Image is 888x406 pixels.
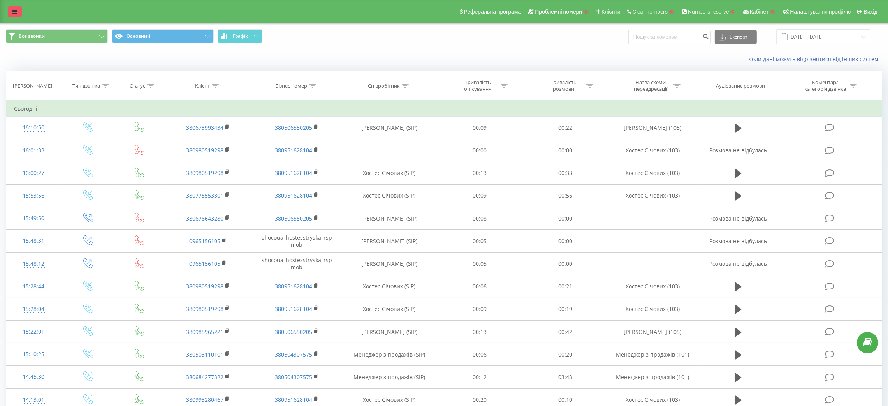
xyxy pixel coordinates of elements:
td: 00:56 [522,184,608,207]
a: Коли дані можуть відрізнятися вiд інших систем [748,55,882,63]
td: [PERSON_NAME] (105) [608,321,697,343]
a: 380980519298 [186,147,223,154]
div: 15:48:31 [14,233,53,249]
a: 380985965221 [186,328,223,335]
input: Пошук за номером [628,30,711,44]
td: Хостес Січових (103) [608,275,697,298]
div: Назва схеми переадресації [630,79,672,92]
td: 00:06 [437,343,523,366]
div: Аудіозапис розмови [716,83,765,89]
a: 380678643280 [186,215,223,222]
td: Хостес Січових (103) [608,162,697,184]
td: Хостес Січових (SIP) [341,162,437,184]
td: 00:09 [437,298,523,320]
span: Реферальна програма [464,9,521,15]
button: Все звонки [6,29,108,43]
td: 00:42 [522,321,608,343]
td: Хостес Січових (103) [608,184,697,207]
div: 15:28:44 [14,279,53,294]
td: Хостес Січових (SIP) [341,275,437,298]
a: 380993280467 [186,396,223,403]
div: 14:45:30 [14,369,53,385]
span: Розмова не відбулась [709,260,767,267]
td: shocoua_hostesstryska_rspmob [252,230,341,252]
td: 00:00 [522,230,608,252]
td: [PERSON_NAME] (SIP) [341,252,437,275]
td: 00:00 [522,252,608,275]
span: Розмова не відбулась [709,237,767,245]
a: 380504307575 [275,373,312,381]
a: 380684277322 [186,373,223,381]
a: 380951628104 [275,169,312,177]
a: 380673993434 [186,124,223,131]
td: Хостес Січових (103) [608,298,697,320]
a: 380951628104 [275,147,312,154]
button: Графік [218,29,262,43]
a: 380980519298 [186,169,223,177]
div: Статус [130,83,145,89]
td: 00:00 [522,139,608,162]
a: 380951628104 [275,282,312,290]
td: 00:00 [522,207,608,230]
a: 380504307575 [275,351,312,358]
td: 00:09 [437,184,523,207]
span: Графік [233,34,248,39]
div: Клієнт [195,83,210,89]
td: Хостес Січових (SIP) [341,184,437,207]
span: Numbers reserve [688,9,729,15]
a: 380503110101 [186,351,223,358]
span: Налаштування профілю [790,9,851,15]
div: Співробітник [368,83,400,89]
td: 00:20 [522,343,608,366]
a: 380775553301 [186,192,223,199]
div: [PERSON_NAME] [13,83,52,89]
td: [PERSON_NAME] (105) [608,117,697,139]
div: 16:00:27 [14,166,53,181]
a: 380506550205 [275,215,312,222]
span: Розмова не відбулась [709,215,767,222]
td: Сьогодні [6,101,882,117]
td: Менеджер з продажів (SIP) [341,343,437,366]
div: Тривалість очікування [457,79,499,92]
td: 00:13 [437,321,523,343]
span: Розмова не відбулась [709,147,767,154]
div: 16:01:33 [14,143,53,158]
span: Проблемні номери [535,9,582,15]
a: 380980519298 [186,305,223,312]
span: Вихід [864,9,877,15]
td: Менеджер з продажів (SIP) [341,366,437,388]
a: 380506550205 [275,124,312,131]
td: 00:33 [522,162,608,184]
a: 0965156105 [189,260,220,267]
td: 00:08 [437,207,523,230]
div: 15:22:01 [14,324,53,339]
span: Все звонки [19,33,45,39]
td: 00:22 [522,117,608,139]
td: [PERSON_NAME] (SIP) [341,117,437,139]
a: 380951628104 [275,192,312,199]
a: 380980519298 [186,282,223,290]
div: Тривалість розмови [543,79,584,92]
td: [PERSON_NAME] (SIP) [341,321,437,343]
div: 15:49:50 [14,211,53,226]
div: Тип дзвінка [72,83,100,89]
td: 00:00 [437,139,523,162]
td: 00:06 [437,275,523,298]
span: Клієнти [601,9,621,15]
span: Кабінет [750,9,769,15]
button: Експорт [715,30,757,44]
td: 03:43 [522,366,608,388]
td: Менеджер з продажів (101) [608,366,697,388]
td: 00:13 [437,162,523,184]
td: 00:12 [437,366,523,388]
div: 15:10:25 [14,347,53,362]
a: 380506550205 [275,328,312,335]
div: 15:28:04 [14,302,53,317]
td: Менеджер з продажів (101) [608,343,697,366]
div: Коментар/категорія дзвінка [802,79,848,92]
td: Хостес Січових (SIP) [341,298,437,320]
a: 0965156105 [189,237,220,245]
td: [PERSON_NAME] (SIP) [341,230,437,252]
div: Бізнес номер [275,83,307,89]
td: 00:21 [522,275,608,298]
